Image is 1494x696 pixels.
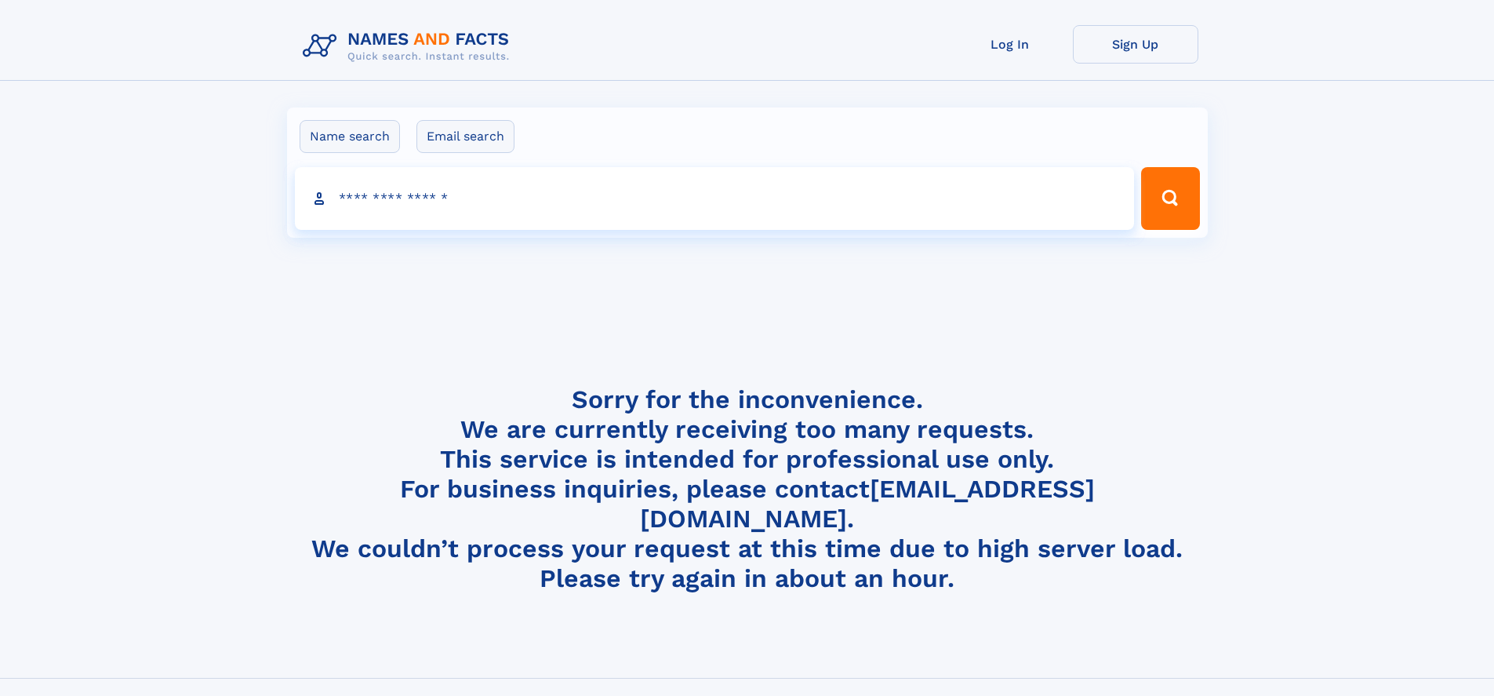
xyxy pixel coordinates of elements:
[640,474,1095,534] a: [EMAIL_ADDRESS][DOMAIN_NAME]
[300,120,400,153] label: Name search
[1141,167,1199,230] button: Search Button
[1073,25,1198,64] a: Sign Up
[947,25,1073,64] a: Log In
[296,384,1198,594] h4: Sorry for the inconvenience. We are currently receiving too many requests. This service is intend...
[296,25,522,67] img: Logo Names and Facts
[416,120,514,153] label: Email search
[295,167,1135,230] input: search input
